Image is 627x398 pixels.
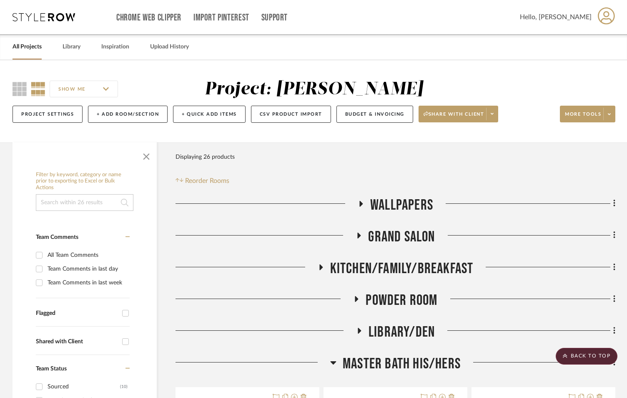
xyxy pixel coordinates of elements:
button: Close [138,147,155,163]
button: Budget & Invoicing [336,106,413,123]
button: More tools [560,106,615,122]
span: Team Comments [36,234,78,240]
button: + Quick Add Items [173,106,246,123]
a: Import Pinterest [193,14,249,21]
div: Shared with Client [36,338,118,345]
span: MASTER BATH HIS/HERS [343,355,461,373]
span: WALLPAPERS [370,196,433,214]
span: Reorder Rooms [185,176,229,186]
button: CSV Product Import [251,106,331,123]
a: Library [63,41,80,53]
span: GRAND SALON [368,228,435,246]
scroll-to-top-button: BACK TO TOP [556,348,617,365]
div: (10) [120,380,128,393]
div: All Team Comments [48,248,128,262]
span: KITCHEN/FAMILY/BREAKFAST [330,260,474,278]
input: Search within 26 results [36,194,133,211]
div: Sourced [48,380,120,393]
span: More tools [565,111,601,124]
div: Project: [PERSON_NAME] [205,81,423,98]
button: Project Settings [13,106,83,123]
h6: Filter by keyword, category or name prior to exporting to Excel or Bulk Actions [36,172,133,191]
div: Displaying 26 products [176,149,235,165]
span: Powder Room [366,292,437,309]
div: Flagged [36,310,118,317]
a: All Projects [13,41,42,53]
button: + Add Room/Section [88,106,168,123]
a: Chrome Web Clipper [116,14,181,21]
button: Reorder Rooms [176,176,229,186]
span: Hello, [PERSON_NAME] [520,12,592,22]
span: Team Status [36,366,67,372]
a: Inspiration [101,41,129,53]
div: Team Comments in last week [48,276,128,289]
span: Share with client [424,111,484,124]
span: Library/DEN [369,323,435,341]
a: Support [261,14,288,21]
button: Share with client [419,106,499,122]
div: Team Comments in last day [48,262,128,276]
a: Upload History [150,41,189,53]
